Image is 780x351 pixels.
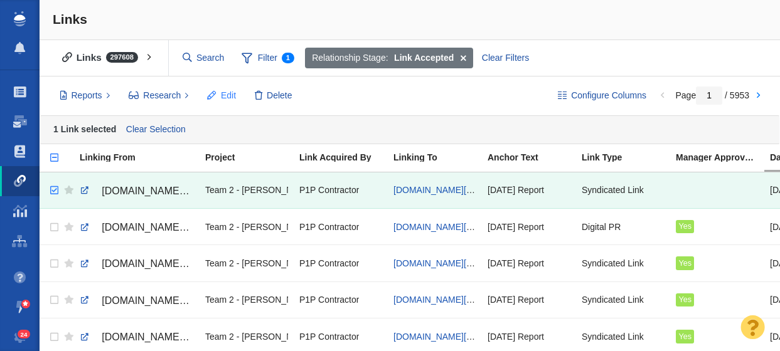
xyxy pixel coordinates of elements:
button: Reports [53,85,117,107]
span: Configure Columns [571,89,646,102]
div: Manager Approved Link? [676,153,769,162]
div: [DATE] Report [488,177,570,204]
td: P1P Contractor [294,281,388,318]
span: Yes [678,259,692,268]
td: P1P Contractor [294,245,388,281]
a: [DOMAIN_NAME][URL][DATE] [393,185,514,195]
a: Linking To [393,153,486,164]
span: Syndicated Link [582,184,644,196]
td: Yes [670,245,764,281]
a: [DOMAIN_NAME][URL][DATE] [393,258,514,268]
span: P1P Contractor [299,294,359,305]
img: buzzstream_logo_iconsimple.png [14,11,25,26]
span: [DOMAIN_NAME][URL] [102,332,208,342]
span: P1P Contractor [299,258,359,269]
span: Yes [678,295,692,304]
div: Team 2 - [PERSON_NAME] | [PERSON_NAME] | [PERSON_NAME]\Retrospec\Retrospec - Digital PR - [DATE] ... [205,177,288,204]
a: [DOMAIN_NAME][URL] [80,181,194,202]
div: Link Acquired By [299,153,392,162]
span: Filter [235,46,301,70]
span: Syndicated Link [582,258,644,269]
a: [DOMAIN_NAME][URL][DATE] [393,332,514,342]
span: [DOMAIN_NAME][URL] [102,295,208,306]
span: 1 [282,53,294,63]
a: [DOMAIN_NAME][URL] [80,253,194,275]
a: Link Acquired By [299,153,392,164]
div: [DATE] Report [488,249,570,276]
span: Relationship Stage: [312,51,388,65]
a: [DOMAIN_NAME][URL] [80,217,194,238]
a: Anchor Text [488,153,580,164]
span: [DOMAIN_NAME][URL] [102,258,208,269]
div: Link Type [582,153,675,162]
a: Link Type [582,153,675,164]
span: Research [143,89,181,102]
a: [DOMAIN_NAME][URL][DATE] [393,295,514,305]
div: Anchor Text [488,153,580,162]
td: Yes [670,209,764,245]
button: Research [122,85,196,107]
span: Yes [678,332,692,341]
a: [DOMAIN_NAME][URL][DATE] [393,222,514,232]
div: Team 2 - [PERSON_NAME] | [PERSON_NAME] | [PERSON_NAME]\Retrospec\Retrospec - Digital PR - [DATE] ... [205,213,288,240]
a: Clear Selection [123,120,188,139]
span: [DOMAIN_NAME][URL] [102,186,208,196]
td: Yes [670,281,764,318]
span: Links [53,12,87,26]
div: Team 2 - [PERSON_NAME] | [PERSON_NAME] | [PERSON_NAME]\Retrospec\Retrospec - Digital PR - [DATE] ... [205,323,288,350]
td: Syndicated Link [576,245,670,281]
span: P1P Contractor [299,221,359,233]
div: Team 2 - [PERSON_NAME] | [PERSON_NAME] | [PERSON_NAME]\Retrospec\Retrospec - Digital PR - [DATE] ... [205,249,288,276]
td: P1P Contractor [294,172,388,209]
a: [DOMAIN_NAME][URL] [80,290,194,312]
span: [DOMAIN_NAME][URL] [102,222,208,233]
span: Reports [72,89,102,102]
a: Manager Approved Link? [676,153,769,164]
div: Project [205,153,298,162]
td: Syndicated Link [576,281,670,318]
span: 24 [18,330,31,339]
div: Team 2 - [PERSON_NAME] | [PERSON_NAME] | [PERSON_NAME]\Retrospec\Retrospec - Digital PR - [DATE] ... [205,286,288,313]
div: Linking To [393,153,486,162]
button: Edit [200,85,243,107]
td: Syndicated Link [576,172,670,209]
span: Edit [221,89,236,102]
div: [DATE] Report [488,323,570,350]
span: P1P Contractor [299,184,359,196]
span: Yes [678,222,692,231]
div: Linking From [80,153,204,162]
strong: 1 Link selected [53,123,116,134]
strong: Link Accepted [394,51,454,65]
a: Linking From [80,153,204,164]
div: Clear Filters [474,48,536,69]
span: Digital PR [582,221,621,233]
div: [DATE] Report [488,213,570,240]
a: [DOMAIN_NAME][URL] [80,327,194,348]
span: Page / 5953 [675,90,749,100]
input: Search [178,47,230,69]
div: [DATE] Report [488,286,570,313]
button: Configure Columns [551,85,654,107]
span: Delete [267,89,292,102]
button: Delete [248,85,299,107]
span: Syndicated Link [582,331,644,342]
span: P1P Contractor [299,331,359,342]
td: Digital PR [576,209,670,245]
span: Syndicated Link [582,294,644,305]
td: P1P Contractor [294,209,388,245]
